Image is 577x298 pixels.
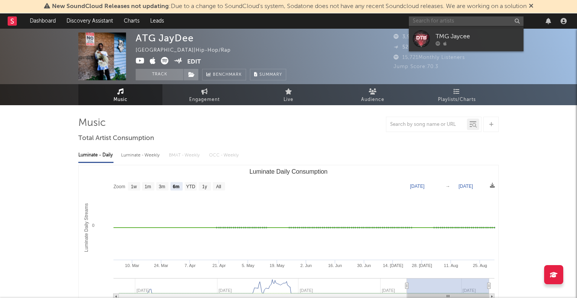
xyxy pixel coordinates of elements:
text: [DATE] [410,184,425,189]
div: Luminate - Weekly [121,149,161,162]
text: 1m [145,184,151,189]
text: 14. [DATE] [383,263,403,268]
text: 25. Aug [473,263,487,268]
a: Discovery Assistant [61,13,118,29]
div: [GEOGRAPHIC_DATA] | Hip-Hop/Rap [136,46,240,55]
span: Playlists/Charts [438,95,476,104]
text: 1w [131,184,137,189]
text: 2. Jun [300,263,312,268]
a: Dashboard [24,13,61,29]
span: Live [284,95,293,104]
text: 6m [173,184,179,189]
a: Charts [118,13,145,29]
span: Total Artist Consumption [78,134,154,143]
text: 19. May [269,263,285,268]
text: 5. May [242,263,255,268]
a: Playlists/Charts [415,84,499,105]
span: Music [113,95,128,104]
span: Summary [259,73,282,77]
text: 1y [202,184,207,189]
text: 3m [159,184,165,189]
text: 7. Apr [185,263,196,268]
text: → [446,184,450,189]
a: Music [78,84,162,105]
span: 524 [394,45,412,50]
text: 30. Jun [357,263,371,268]
text: 0 [92,223,94,228]
text: [DATE] [459,184,473,189]
div: TMG Jaycee [436,32,520,41]
input: Search for artists [409,16,524,26]
span: New SoundCloud Releases not updating [52,3,169,10]
button: Summary [250,69,286,80]
a: TMG Jaycee [409,26,524,51]
span: Dismiss [529,3,533,10]
span: 15,721 Monthly Listeners [394,55,465,60]
button: Track [136,69,183,80]
text: Zoom [113,184,125,189]
div: Luminate - Daily [78,149,113,162]
span: Audience [361,95,384,104]
text: 10. Mar [125,263,139,268]
text: 28. [DATE] [412,263,432,268]
span: : Due to a change to SoundCloud's system, Sodatone does not have any recent Soundcloud releases. ... [52,3,527,10]
span: Jump Score: 70.3 [394,64,438,69]
text: 16. Jun [328,263,342,268]
text: 21. Apr [212,263,226,268]
span: Benchmark [213,70,242,80]
span: Engagement [189,95,220,104]
a: Leads [145,13,169,29]
div: ATG JayDee [136,33,194,44]
a: Benchmark [202,69,246,80]
text: Luminate Daily Consumption [250,168,328,175]
text: Luminate Daily Streams [84,203,89,252]
a: Live [246,84,331,105]
text: YTD [186,184,195,189]
button: Edit [187,57,201,67]
text: 24. Mar [154,263,169,268]
a: Engagement [162,84,246,105]
text: 11. Aug [444,263,458,268]
a: Audience [331,84,415,105]
span: 3,902 [394,34,417,39]
text: All [216,184,221,189]
input: Search by song name or URL [386,122,467,128]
